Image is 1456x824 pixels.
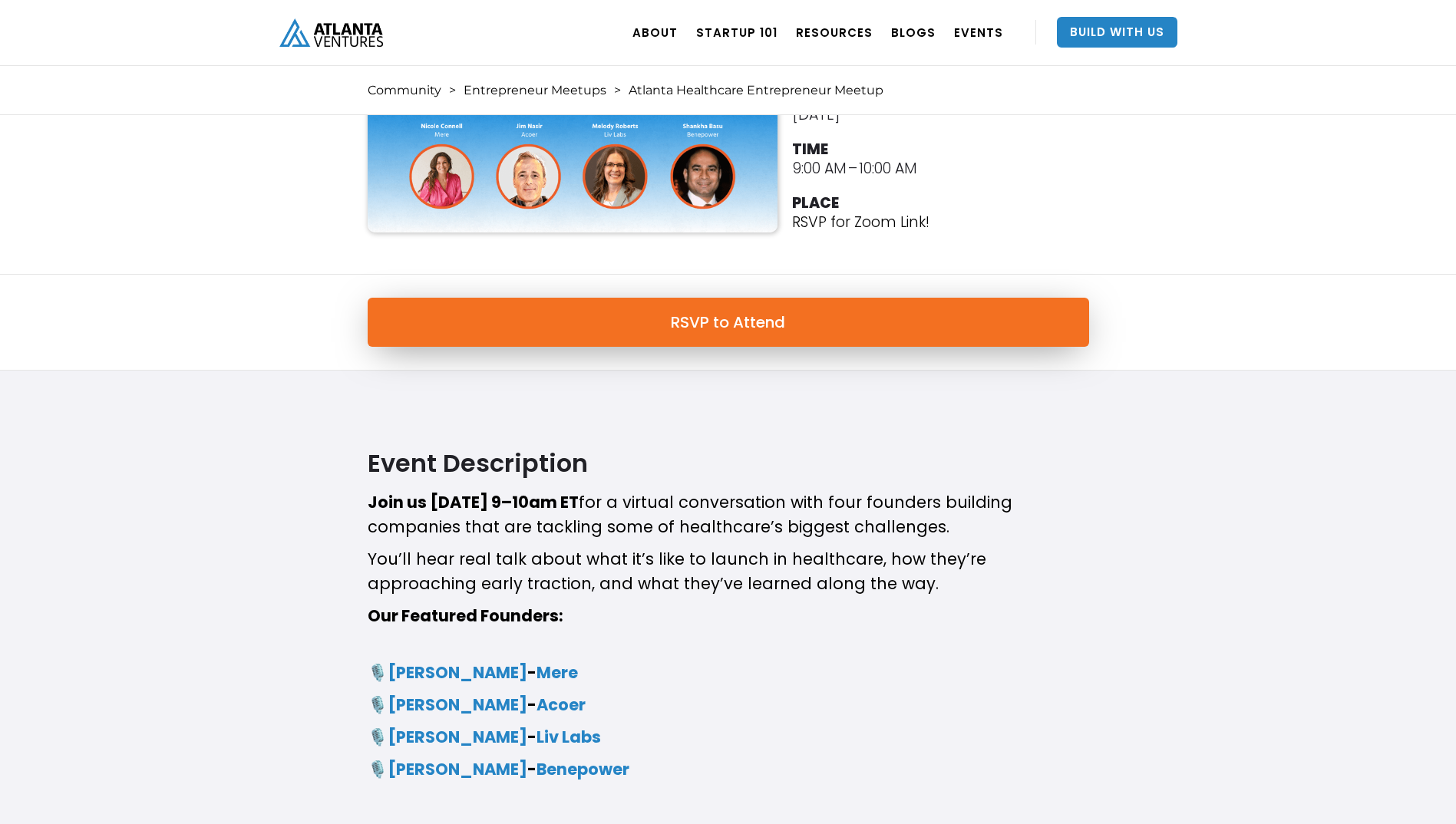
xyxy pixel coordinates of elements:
p: RSVP for Zoom Link! [792,213,929,232]
a: Acoer [537,694,586,716]
div: [DATE] [792,105,840,124]
a: [PERSON_NAME] [388,661,527,684]
p: ‍ ‍ [368,725,1089,750]
p: ‍ [368,636,1089,685]
a: Benepower [537,758,629,780]
a: RSVP to Attend [368,298,1089,347]
a: Liv Labs [537,726,601,748]
strong: - [527,661,537,684]
a: Mere [537,661,578,684]
h2: Event Description [368,447,1089,479]
a: ABOUT [632,11,678,54]
a: Startup 101 [696,11,778,54]
p: You’ll hear real talk about what it’s like to launch in healthcare, how they’re approaching early... [368,547,1089,596]
a: Build With Us [1057,17,1177,48]
div: > [449,83,456,98]
p: ‍ [368,789,1089,814]
a: BLOGS [891,11,936,54]
div: PLACE [792,193,839,213]
div: > [614,83,621,98]
a: [PERSON_NAME] [388,758,527,780]
p: ‍ ‍ [368,693,1089,717]
strong: - [527,726,537,748]
strong: 🎙️ [368,726,388,748]
strong: 🎙️ [368,661,388,684]
a: [PERSON_NAME] [388,694,527,716]
a: Community [368,83,441,98]
strong: 🎙️ [368,758,388,780]
strong: Join us [DATE] 9–10am ET [368,491,579,513]
div: Atlanta Healthcare Entrepreneur Meetup [629,83,883,98]
strong: 🎙️ [368,694,388,716]
p: for a virtual conversation with four founders building companies that are tackling some of health... [368,490,1089,539]
strong: - [527,758,537,780]
a: EVENTS [954,11,1003,54]
div: 9:00 AM [792,159,847,178]
div: 10:00 AM [859,159,917,178]
div: – [848,159,857,178]
strong: Our Featured Founders: [368,605,563,627]
a: [PERSON_NAME] [388,726,527,748]
a: RESOURCES [796,11,873,54]
p: ‍ [368,757,1089,782]
div: TIME [792,140,828,159]
strong: - [527,694,537,716]
a: Entrepreneur Meetups [464,83,606,98]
